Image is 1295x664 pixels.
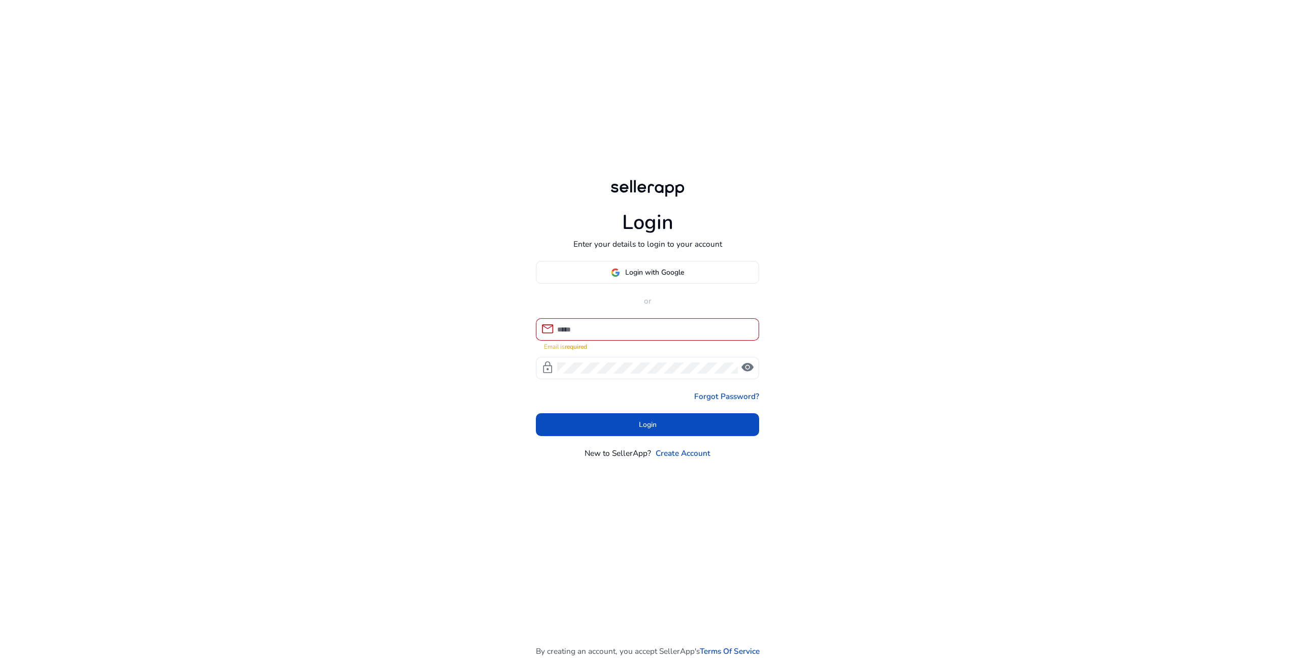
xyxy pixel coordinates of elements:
span: lock [541,361,554,374]
button: Login with Google [536,261,759,284]
span: mail [541,322,554,336]
a: Forgot Password? [694,390,759,402]
p: Enter your details to login to your account [573,238,722,250]
span: Login [639,419,657,430]
h1: Login [622,211,673,235]
p: or [536,295,759,307]
p: New to SellerApp? [585,447,651,459]
a: Create Account [656,447,710,459]
button: Login [536,413,759,436]
span: Login with Google [625,267,684,278]
mat-error: Email is [544,341,751,351]
a: Terms Of Service [700,645,760,657]
img: google-logo.svg [611,268,620,277]
strong: required [565,343,587,351]
span: visibility [741,361,754,374]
